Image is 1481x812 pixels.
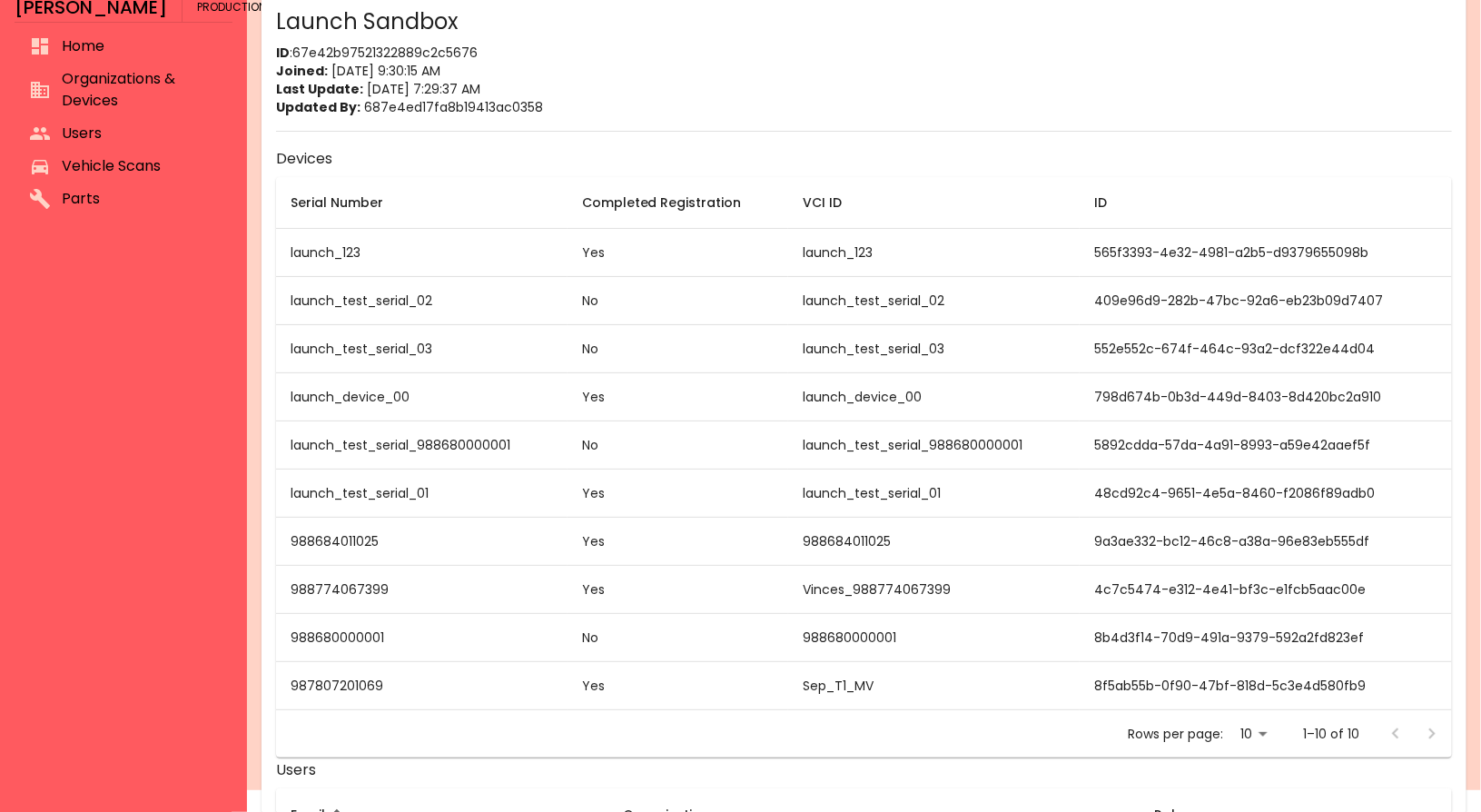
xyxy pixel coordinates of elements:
td: launch_test_serial_03 [788,325,1080,373]
td: launch_test_serial_01 [276,470,568,518]
td: 988680000001 [788,614,1080,662]
td: No [568,325,789,373]
div: Launch Sandbox [276,7,1452,36]
td: 798d674b-0b3d-449d-8403-8d420bc2a910 [1080,373,1452,421]
strong: Joined: [276,62,328,80]
td: 988684011025 [788,518,1080,566]
td: launch_test_serial_01 [788,470,1080,518]
td: No [568,421,789,470]
p: 1–10 of 10 [1303,725,1359,743]
span: Vehicle Scans [62,155,218,177]
td: 8b4d3f14-70d9-491a-9379-592a2fd823ef [1080,614,1452,662]
td: launch_123 [276,229,568,277]
td: launch_test_serial_02 [276,277,568,325]
td: Yes [568,518,789,566]
td: Vinces_988774067399 [788,566,1080,614]
td: No [568,277,789,325]
p: : 67e42b97521322889c2c5676 [276,44,1452,62]
td: 409e96d9-282b-47bc-92a6-eb23b09d7407 [1080,277,1452,325]
td: 988680000001 [276,614,568,662]
span: Organizations & Devices [62,68,218,112]
td: 565f3393-4e32-4981-a2b5-d9379655098b [1080,229,1452,277]
td: 988684011025 [276,518,568,566]
th: Completed Registration [568,177,789,229]
td: Yes [568,662,789,710]
td: 987807201069 [276,662,568,710]
td: Sep_T1_MV [788,662,1080,710]
h6: Users [276,758,1452,783]
span: Users [62,123,218,144]
td: launch_device_00 [788,373,1080,421]
td: Yes [568,566,789,614]
td: 9a3ae332-bc12-46c8-a38a-96e83eb555df [1080,518,1452,566]
strong: Last Update: [276,80,363,98]
th: Serial Number [276,177,568,229]
p: Rows per page: [1128,725,1223,743]
span: Parts [62,188,218,210]
h6: Devices [276,146,1452,172]
td: launch_test_serial_988680000001 [788,421,1080,470]
td: launch_test_serial_988680000001 [276,421,568,470]
td: Yes [568,229,789,277]
td: launch_123 [788,229,1080,277]
td: No [568,614,789,662]
p: [DATE] 9:30:15 AM [276,62,1452,80]
td: launch_test_serial_03 [276,325,568,373]
td: 8f5ab55b-0f90-47bf-818d-5c3e4d580fb9 [1080,662,1452,710]
strong: ID [276,44,290,62]
th: ID [1080,177,1452,229]
td: 4c7c5474-e312-4e41-bf3c-e1fcb5aac00e [1080,566,1452,614]
td: launch_device_00 [276,373,568,421]
td: 552e552c-674f-464c-93a2-dcf322e44d04 [1080,325,1452,373]
span: Home [62,35,218,57]
td: 48cd92c4-9651-4e5a-8460-f2086f89adb0 [1080,470,1452,518]
td: 988774067399 [276,566,568,614]
td: launch_test_serial_02 [788,277,1080,325]
strong: Updated By: [276,98,360,116]
td: 5892cdda-57da-4a91-8993-a59e42aaef5f [1080,421,1452,470]
td: Yes [568,373,789,421]
td: Yes [568,470,789,518]
th: VCI ID [788,177,1080,229]
div: 10 [1230,721,1274,748]
p: 687e4ed17fa8b19413ac0358 [276,98,1452,116]
p: [DATE] 7:29:37 AM [276,80,1452,98]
